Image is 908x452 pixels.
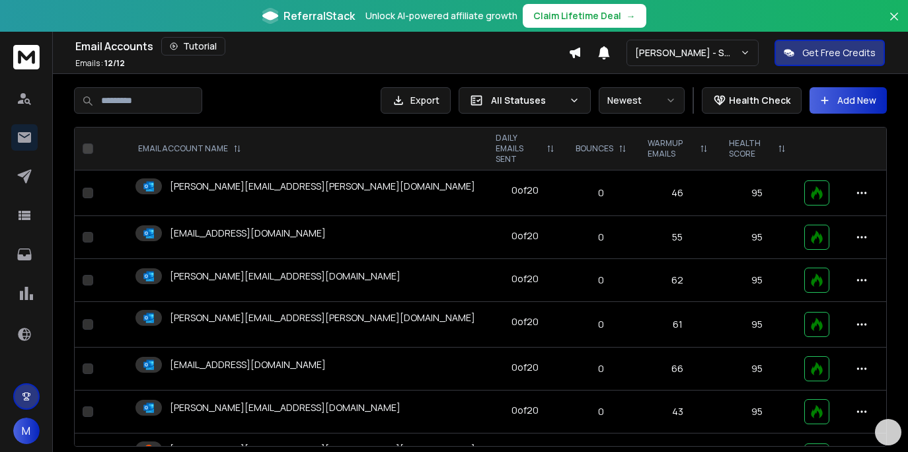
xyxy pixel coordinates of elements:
[775,40,885,66] button: Get Free Credits
[648,138,694,159] p: WARMUP EMAILS
[511,184,539,197] div: 0 of 20
[637,348,718,391] td: 66
[573,405,629,418] p: 0
[170,227,326,240] p: [EMAIL_ADDRESS][DOMAIN_NAME]
[75,58,125,69] p: Emails :
[886,8,903,40] button: Close banner
[573,231,629,244] p: 0
[718,170,796,216] td: 95
[573,186,629,200] p: 0
[381,87,451,114] button: Export
[573,362,629,375] p: 0
[104,57,125,69] span: 12 / 12
[576,143,613,154] p: BOUNCES
[637,216,718,259] td: 55
[138,143,241,154] div: EMAIL ACCOUNT NAME
[718,216,796,259] td: 95
[718,259,796,302] td: 95
[511,272,539,285] div: 0 of 20
[635,46,740,59] p: [PERSON_NAME] - Skip Trace
[729,94,790,107] p: Health Check
[13,418,40,444] button: M
[810,87,887,114] button: Add New
[511,229,539,243] div: 0 of 20
[170,401,400,414] p: [PERSON_NAME][EMAIL_ADDRESS][DOMAIN_NAME]
[75,37,568,56] div: Email Accounts
[523,4,646,28] button: Claim Lifetime Deal→
[511,315,539,328] div: 0 of 20
[860,406,891,438] iframe: Intercom live chat
[718,302,796,348] td: 95
[802,46,876,59] p: Get Free Credits
[170,270,400,283] p: [PERSON_NAME][EMAIL_ADDRESS][DOMAIN_NAME]
[161,37,225,56] button: Tutorial
[718,348,796,391] td: 95
[573,274,629,287] p: 0
[496,133,541,165] p: DAILY EMAILS SENT
[599,87,685,114] button: Newest
[365,9,517,22] p: Unlock AI-powered affiliate growth
[284,8,355,24] span: ReferralStack
[637,170,718,216] td: 46
[637,391,718,433] td: 43
[511,404,539,417] div: 0 of 20
[702,87,802,114] button: Health Check
[637,259,718,302] td: 62
[573,318,629,331] p: 0
[626,9,636,22] span: →
[718,391,796,433] td: 95
[511,361,539,374] div: 0 of 20
[170,311,475,324] p: [PERSON_NAME][EMAIL_ADDRESS][PERSON_NAME][DOMAIN_NAME]
[491,94,564,107] p: All Statuses
[170,358,326,371] p: [EMAIL_ADDRESS][DOMAIN_NAME]
[729,138,773,159] p: HEALTH SCORE
[637,302,718,348] td: 61
[170,180,475,193] p: [PERSON_NAME][EMAIL_ADDRESS][PERSON_NAME][DOMAIN_NAME]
